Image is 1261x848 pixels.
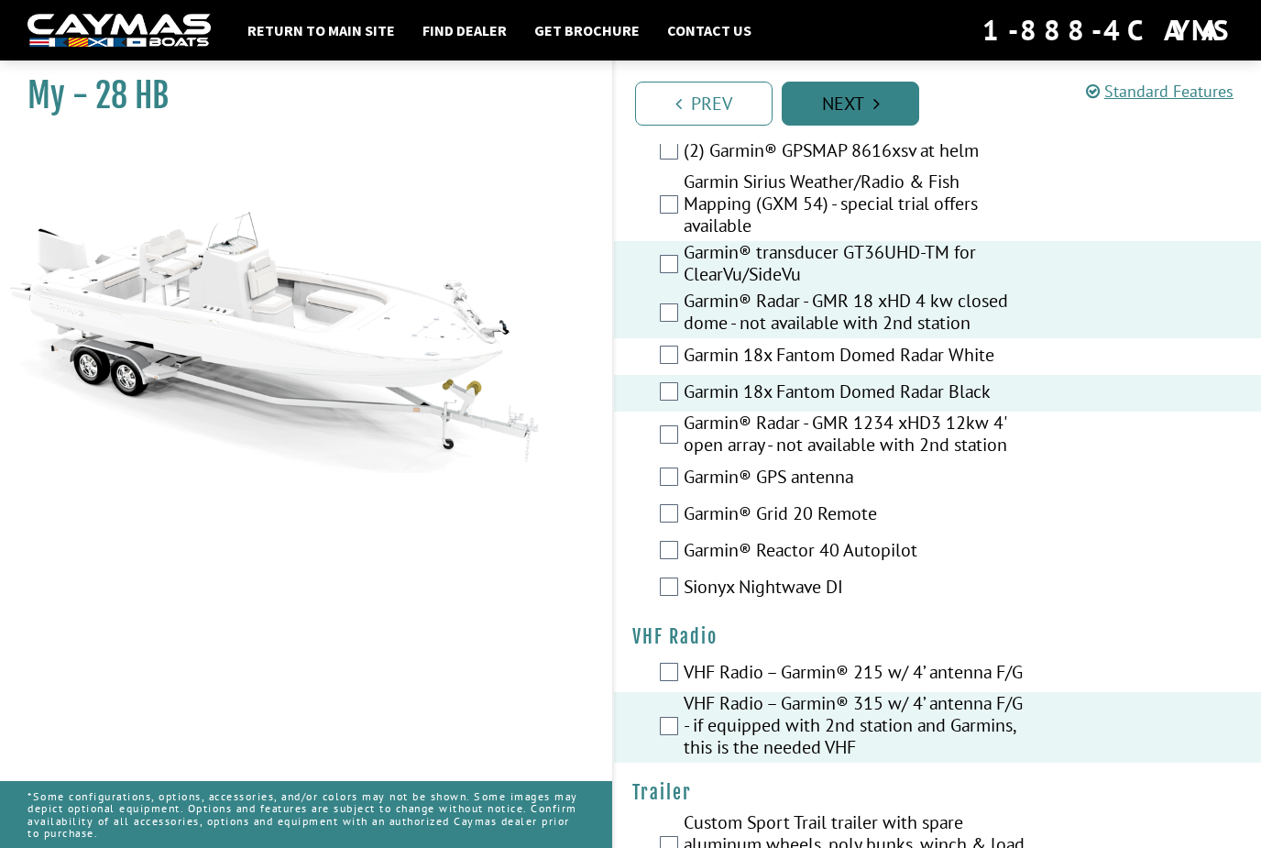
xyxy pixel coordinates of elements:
[635,82,773,126] a: Prev
[684,241,1028,290] label: Garmin® transducer GT36UHD-TM for ClearVu/SideVu
[658,18,761,42] a: Contact Us
[27,781,585,848] p: *Some configurations, options, accessories, and/or colors may not be shown. Some images may depic...
[684,290,1028,338] label: Garmin® Radar - GMR 18 xHD 4 kw closed dome - not available with 2nd station
[684,576,1028,602] label: Sionyx Nightwave DI
[684,466,1028,492] label: Garmin® GPS antenna
[27,14,211,48] img: white-logo-c9c8dbefe5ff5ceceb0f0178aa75bf4bb51f6bca0971e226c86eb53dfe498488.png
[1086,81,1234,102] a: Standard Features
[684,692,1028,763] label: VHF Radio – Garmin® 315 w/ 4’ antenna F/G - if equipped with 2nd station and Garmins, this is the...
[982,10,1234,50] div: 1-888-4CAYMAS
[684,139,1028,166] label: (2) Garmin® GPSMAP 8616xsv at helm
[684,539,1028,566] label: Garmin® Reactor 40 Autopilot
[632,625,1243,648] h4: VHF Radio
[630,79,1261,126] ul: Pagination
[684,171,1028,241] label: Garmin Sirius Weather/Radio & Fish Mapping (GXM 54) - special trial offers available
[413,18,516,42] a: Find Dealer
[27,75,566,116] h1: My - 28 HB
[684,502,1028,529] label: Garmin® Grid 20 Remote
[684,380,1028,407] label: Garmin 18x Fantom Domed Radar Black
[684,412,1028,460] label: Garmin® Radar - GMR 1234 xHD3 12kw 4' open array - not available with 2nd station
[684,344,1028,370] label: Garmin 18x Fantom Domed Radar White
[632,781,1243,804] h4: Trailer
[238,18,404,42] a: Return to main site
[684,661,1028,688] label: VHF Radio – Garmin® 215 w/ 4’ antenna F/G
[782,82,919,126] a: Next
[525,18,649,42] a: Get Brochure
